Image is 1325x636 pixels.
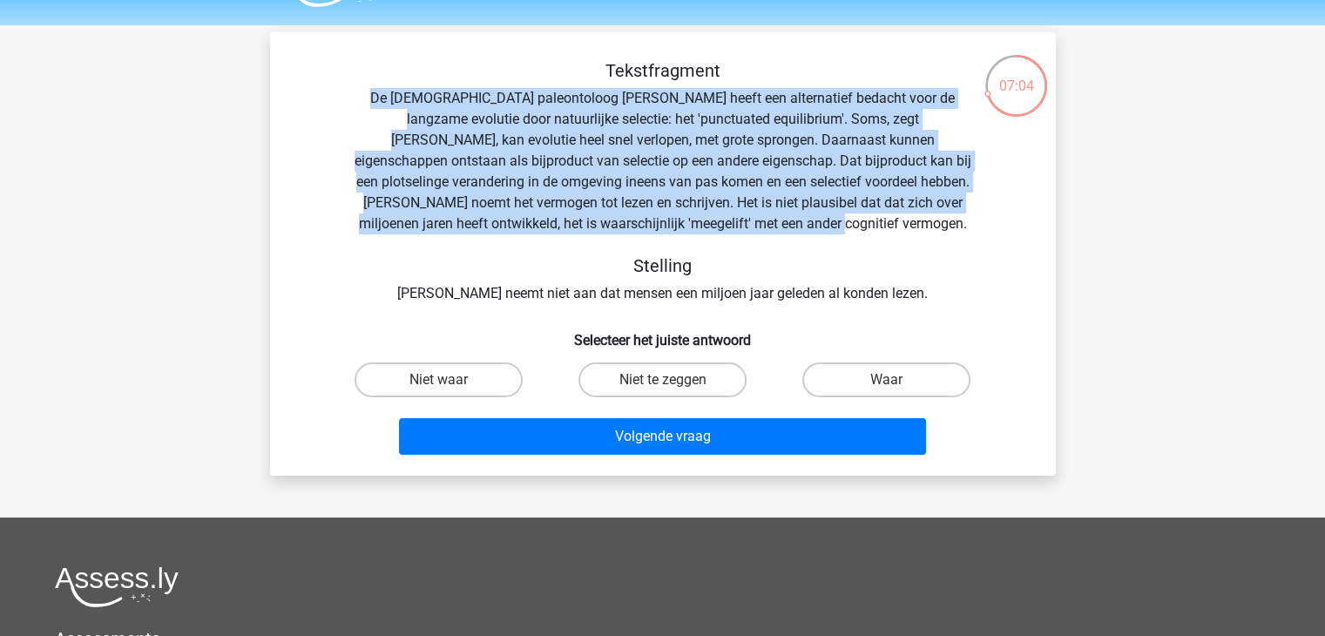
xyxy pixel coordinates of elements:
[298,318,1028,348] h6: Selecteer het juiste antwoord
[355,362,523,397] label: Niet waar
[802,362,970,397] label: Waar
[55,566,179,607] img: Assessly logo
[578,362,747,397] label: Niet te zeggen
[984,53,1049,97] div: 07:04
[298,60,1028,304] div: De [DEMOGRAPHIC_DATA] paleontoloog [PERSON_NAME] heeft een alternatief bedacht voor de langzame e...
[354,255,972,276] h5: Stelling
[354,60,972,81] h5: Tekstfragment
[399,418,926,455] button: Volgende vraag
